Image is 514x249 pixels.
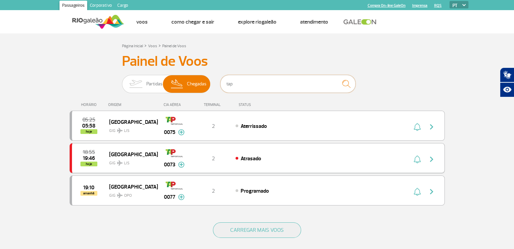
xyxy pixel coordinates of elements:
[83,156,95,161] span: 2025-09-25 19:46:00
[300,19,328,25] a: Atendimento
[212,155,215,162] span: 2
[125,75,146,93] img: slider-embarque
[109,124,152,134] span: GIG
[164,193,175,201] span: 0077
[115,1,131,11] a: Cargo
[178,162,185,168] img: mais-info-painel-voo.svg
[124,193,132,199] span: OPO
[82,123,95,128] span: 2025-09-25 05:58:22
[109,182,152,191] span: [GEOGRAPHIC_DATA]
[87,1,115,11] a: Corporativo
[434,3,442,8] a: RQS
[124,128,129,134] span: LIS
[500,67,514,82] button: Abrir tradutor de língua de sinais.
[59,1,87,11] a: Passageiros
[117,193,123,198] img: destiny_airplane.svg
[117,128,123,133] img: destiny_airplane.svg
[427,123,436,131] img: seta-direita-painel-voo.svg
[122,44,143,49] a: Página Inicial
[158,41,161,49] a: >
[241,155,261,162] span: Atrasado
[235,103,290,107] div: STATUS
[80,191,97,196] span: amanhã
[72,103,108,107] div: HORÁRIO
[108,103,157,107] div: ORIGEM
[414,188,421,196] img: sino-painel-voo.svg
[213,222,301,238] button: CARREGAR MAIS VOOS
[80,129,97,134] span: hoje
[368,3,406,8] a: Compra On-line GaleOn
[157,103,191,107] div: CIA AÉREA
[124,160,129,166] span: LIS
[187,75,206,93] span: Chegadas
[238,19,276,25] a: Explore RIOgaleão
[144,41,147,49] a: >
[109,189,152,199] span: GIG
[146,75,163,93] span: Partidas
[83,150,95,155] span: 2025-09-25 18:55:00
[117,160,123,166] img: destiny_airplane.svg
[500,67,514,97] div: Plugin de acessibilidade da Hand Talk.
[241,123,267,130] span: Aterrissado
[427,155,436,163] img: seta-direita-painel-voo.svg
[83,185,94,190] span: 2025-09-26 19:10:00
[162,44,186,49] a: Painel de Voos
[178,194,185,200] img: mais-info-painel-voo.svg
[167,75,187,93] img: slider-desembarque
[241,188,269,194] span: Programado
[136,19,148,25] a: Voos
[220,75,356,93] input: Voo, cidade ou cia aérea
[212,188,215,194] span: 2
[122,53,392,70] h3: Painel de Voos
[414,123,421,131] img: sino-painel-voo.svg
[171,19,214,25] a: Como chegar e sair
[164,161,175,169] span: 0073
[412,3,427,8] a: Imprensa
[500,82,514,97] button: Abrir recursos assistivos.
[82,117,95,122] span: 2025-09-25 05:25:00
[109,117,152,126] span: [GEOGRAPHIC_DATA]
[109,150,152,159] span: [GEOGRAPHIC_DATA]
[427,188,436,196] img: seta-direita-painel-voo.svg
[109,157,152,166] span: GIG
[414,155,421,163] img: sino-painel-voo.svg
[212,123,215,130] span: 2
[178,129,185,135] img: mais-info-painel-voo.svg
[191,103,235,107] div: TERMINAL
[164,128,175,136] span: 0075
[80,162,97,166] span: hoje
[148,44,157,49] a: Voos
